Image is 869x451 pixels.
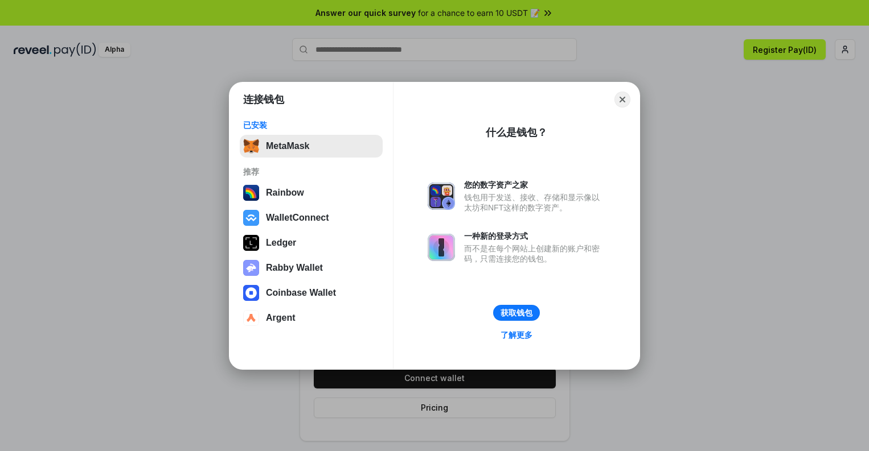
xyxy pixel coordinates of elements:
button: WalletConnect [240,206,383,229]
button: Argent [240,307,383,329]
div: 一种新的登录方式 [464,231,605,241]
img: svg+xml,%3Csvg%20width%3D%22120%22%20height%3D%22120%22%20viewBox%3D%220%200%20120%20120%22%20fil... [243,185,259,201]
img: svg+xml,%3Csvg%20xmlns%3D%22http%3A%2F%2Fwww.w3.org%2F2000%2Fsvg%22%20fill%3D%22none%22%20viewBox... [428,234,455,261]
img: svg+xml,%3Csvg%20xmlns%3D%22http%3A%2F%2Fwww.w3.org%2F2000%2Fsvg%22%20width%3D%2228%22%20height%3... [243,235,259,251]
div: Rainbow [266,188,304,198]
img: svg+xml,%3Csvg%20width%3D%2228%22%20height%3D%2228%22%20viewBox%3D%220%200%2028%2028%22%20fill%3D... [243,210,259,226]
button: Coinbase Wallet [240,282,383,304]
img: svg+xml,%3Csvg%20fill%3D%22none%22%20height%3D%2233%22%20viewBox%3D%220%200%2035%2033%22%20width%... [243,138,259,154]
div: MetaMask [266,141,309,151]
div: 已安装 [243,120,379,130]
div: Ledger [266,238,296,248]
div: 什么是钱包？ [486,126,547,139]
button: Ledger [240,231,383,254]
img: svg+xml,%3Csvg%20xmlns%3D%22http%3A%2F%2Fwww.w3.org%2F2000%2Fsvg%22%20fill%3D%22none%22%20viewBox... [428,183,455,210]
a: 了解更多 [494,328,539,342]
button: Rabby Wallet [240,256,383,279]
button: Rainbow [240,181,383,204]
div: Argent [266,313,296,323]
div: 了解更多 [501,330,532,340]
h1: 连接钱包 [243,93,284,106]
button: MetaMask [240,135,383,158]
img: svg+xml,%3Csvg%20xmlns%3D%22http%3A%2F%2Fwww.w3.org%2F2000%2Fsvg%22%20fill%3D%22none%22%20viewBox... [243,260,259,276]
button: 获取钱包 [493,305,540,321]
div: 钱包用于发送、接收、存储和显示像以太坊和NFT这样的数字资产。 [464,192,605,213]
div: Coinbase Wallet [266,288,336,298]
div: 您的数字资产之家 [464,180,605,190]
div: WalletConnect [266,213,329,223]
div: 推荐 [243,167,379,177]
img: svg+xml,%3Csvg%20width%3D%2228%22%20height%3D%2228%22%20viewBox%3D%220%200%2028%2028%22%20fill%3D... [243,285,259,301]
div: Rabby Wallet [266,263,323,273]
img: svg+xml,%3Csvg%20width%3D%2228%22%20height%3D%2228%22%20viewBox%3D%220%200%2028%2028%22%20fill%3D... [243,310,259,326]
button: Close [614,92,630,107]
div: 获取钱包 [501,308,532,318]
div: 而不是在每个网站上创建新的账户和密码，只需连接您的钱包。 [464,243,605,264]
